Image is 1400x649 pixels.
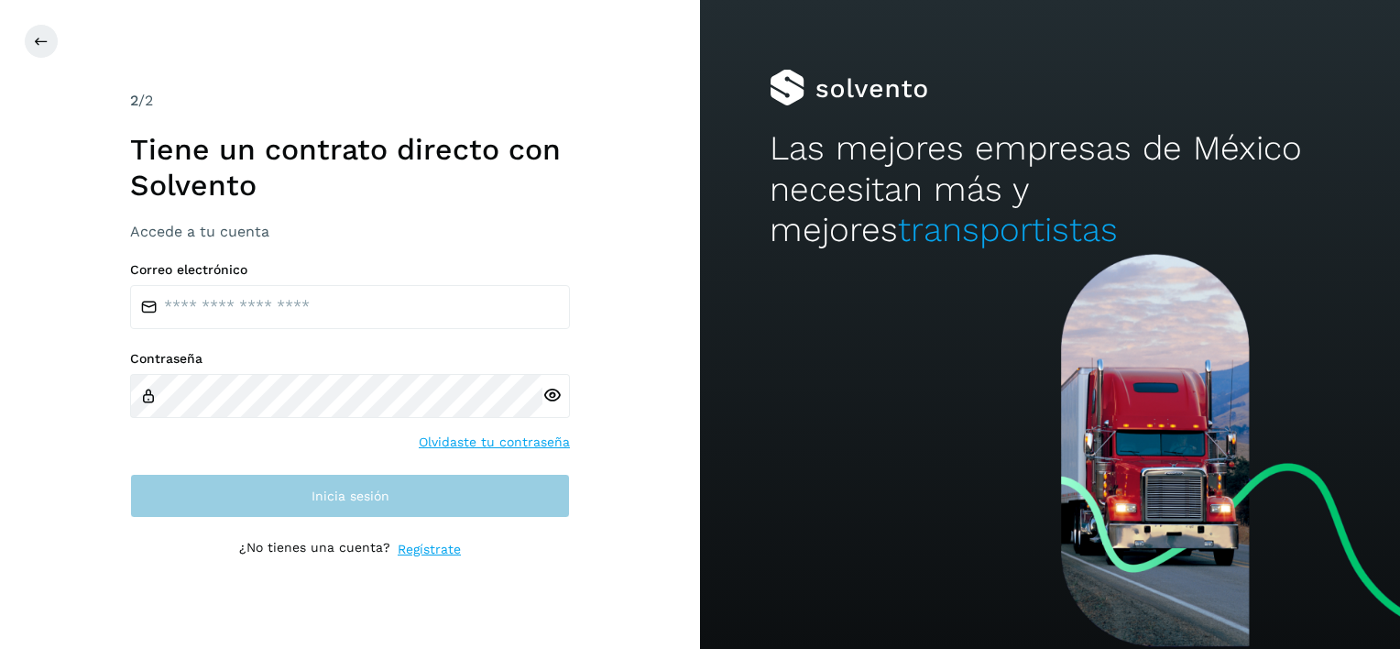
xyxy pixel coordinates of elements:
button: Inicia sesión [130,474,570,518]
label: Correo electrónico [130,262,570,278]
h1: Tiene un contrato directo con Solvento [130,132,570,203]
label: Contraseña [130,351,570,367]
h3: Accede a tu cuenta [130,223,570,240]
p: ¿No tienes una cuenta? [239,540,390,559]
div: /2 [130,90,570,112]
span: Inicia sesión [312,489,389,502]
span: 2 [130,92,138,109]
a: Regístrate [398,540,461,559]
h2: Las mejores empresas de México necesitan más y mejores [770,128,1329,250]
span: transportistas [898,210,1118,249]
a: Olvidaste tu contraseña [419,433,570,452]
